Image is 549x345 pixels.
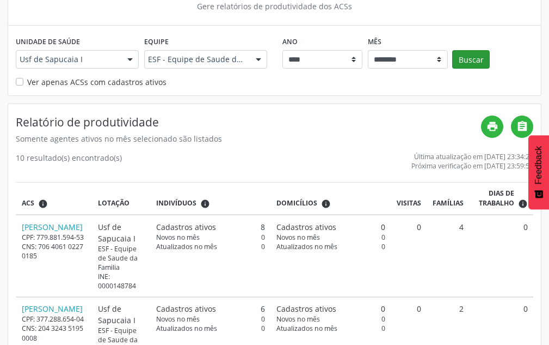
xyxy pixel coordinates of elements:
[16,116,481,129] h4: Relatório de produtividade
[98,303,145,326] div: Usf de Sapucaia I
[22,222,83,232] a: [PERSON_NAME]
[156,314,200,324] span: Novos no mês
[98,221,145,244] div: Usf de Sapucaia I
[282,33,298,50] label: Ano
[469,215,533,297] td: 0
[321,199,331,209] i: <div class="text-left"> <div> <strong>Cadastros ativos:</strong> Cadastros que estão vinculados a...
[144,33,169,50] label: Equipe
[16,1,533,12] div: Gere relatórios de produtividade dos ACSs
[16,33,80,50] label: Unidade de saúde
[276,221,385,233] div: 0
[276,233,385,242] div: 0
[156,198,196,208] span: Indivíduos
[516,120,528,132] i: 
[156,233,265,242] div: 0
[276,242,337,251] span: Atualizados no mês
[486,120,498,132] i: print
[276,324,385,333] div: 0
[276,233,320,242] span: Novos no mês
[276,314,385,324] div: 0
[38,199,48,209] i: ACSs que estiveram vinculados a uma UBS neste período, mesmo sem produtividade.
[481,116,503,138] a: print
[22,198,34,208] span: ACS
[156,221,216,233] span: Cadastros ativos
[518,199,528,209] i: Dias em que o(a) ACS fez pelo menos uma visita, ou ficha de cadastro individual ou cadastro domic...
[276,221,336,233] span: Cadastros ativos
[20,54,116,65] span: Usf de Sapucaia I
[452,50,490,69] button: Buscar
[276,303,385,314] div: 0
[276,242,385,251] div: 0
[22,314,87,324] div: CPF: 377.288.654-04
[276,303,336,314] span: Cadastros ativos
[156,221,265,233] div: 8
[156,303,216,314] span: Cadastros ativos
[92,183,150,215] th: Lotação
[528,135,549,209] button: Feedback - Mostrar pesquisa
[276,314,320,324] span: Novos no mês
[156,324,217,333] span: Atualizados no mês
[276,198,317,208] span: Domicílios
[22,324,87,342] div: CNS: 204 3243 5195 0008
[22,304,83,314] a: [PERSON_NAME]
[156,233,200,242] span: Novos no mês
[200,199,210,209] i: <div class="text-left"> <div> <strong>Cadastros ativos:</strong> Cadastros que estão vinculados a...
[156,314,265,324] div: 0
[511,116,533,138] a: 
[411,152,533,161] div: Última atualização em [DATE] 23:34:26
[411,161,533,171] div: Próxima verificação em [DATE] 23:59:59
[475,189,514,209] span: Dias de trabalho
[156,303,265,314] div: 6
[98,244,145,272] div: ESF - Equipe de Saude da Familia
[534,146,544,184] span: Feedback
[391,215,427,297] td: 0
[22,233,87,242] div: CPF: 779.881.594-53
[27,76,166,88] label: Ver apenas ACSs com cadastros ativos
[148,54,245,65] span: ESF - Equipe de Saude da Familia - INE: 0000148784
[368,33,381,50] label: Mês
[156,242,217,251] span: Atualizados no mês
[427,215,469,297] td: 4
[22,242,87,261] div: CNS: 706 4061 0227 0185
[98,272,145,290] div: INE: 0000148784
[16,133,481,144] div: Somente agentes ativos no mês selecionado são listados
[156,324,265,333] div: 0
[391,183,427,215] th: Visitas
[156,242,265,251] div: 0
[276,324,337,333] span: Atualizados no mês
[16,152,122,171] div: 10 resultado(s) encontrado(s)
[427,183,469,215] th: Famílias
